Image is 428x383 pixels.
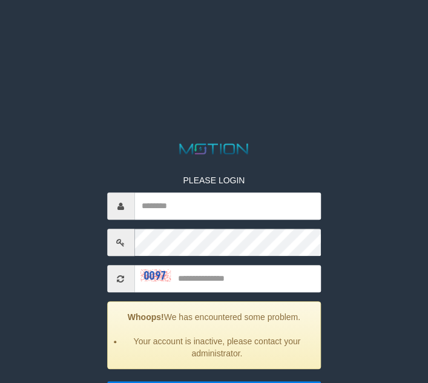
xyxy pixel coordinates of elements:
strong: Whoops! [128,313,164,322]
img: captcha [140,269,171,281]
p: PLEASE LOGIN [107,175,321,187]
li: Your account is inactive, please contact your administrator. [123,336,312,360]
img: MOTION_logo.png [177,142,252,156]
div: We has encountered some problem. [107,302,321,370]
